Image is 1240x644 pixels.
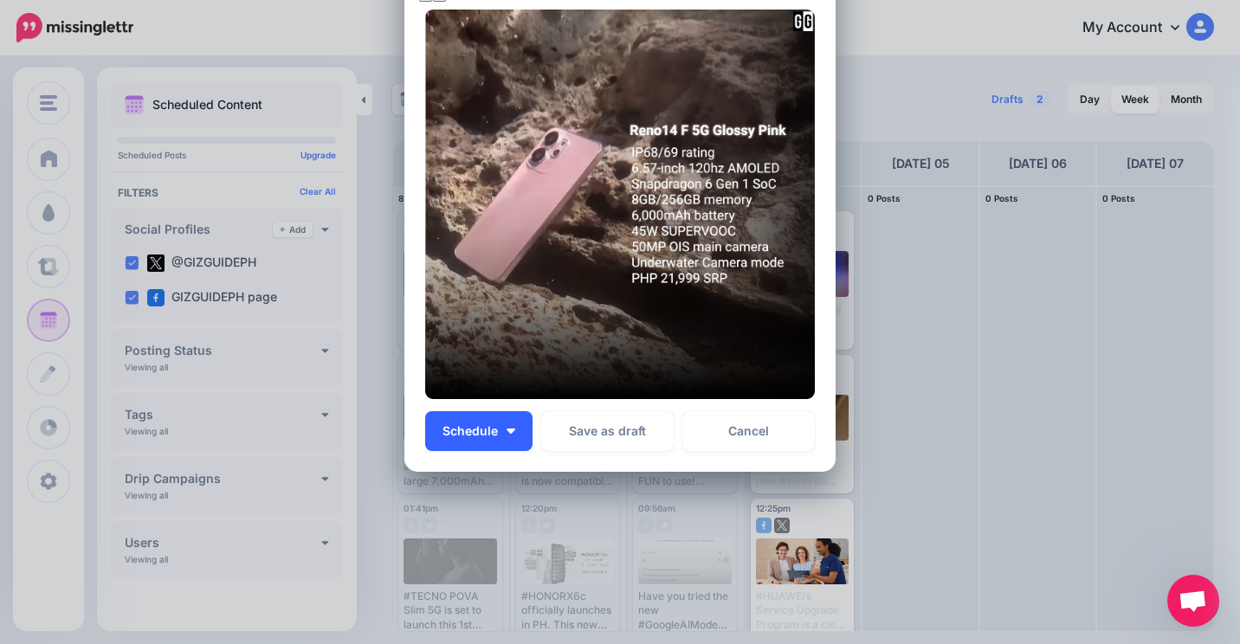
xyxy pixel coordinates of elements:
img: arrow-down-white.png [507,428,515,434]
button: Save as draft [541,411,674,451]
a: Cancel [682,411,815,451]
img: 2C4Q81X37E2JZHA39GLUSLVGXDZDVNAL.png [425,10,815,399]
span: Schedule [442,425,498,437]
button: Schedule [425,411,533,451]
